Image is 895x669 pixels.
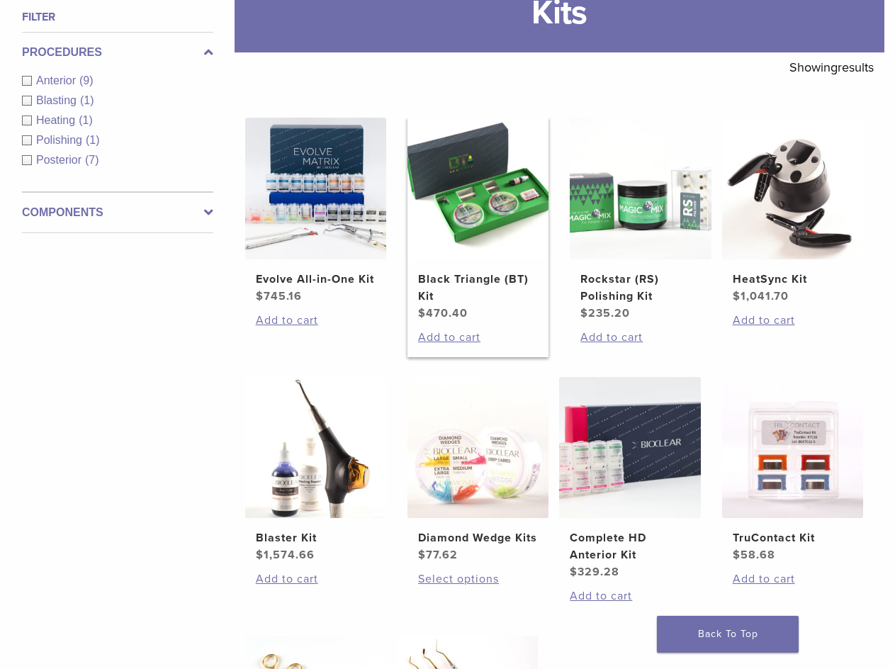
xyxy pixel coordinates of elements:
img: HeatSync Kit [722,118,863,259]
span: (1) [80,94,94,106]
a: Add to cart: “Rockstar (RS) Polishing Kit” [580,329,700,346]
span: $ [418,548,426,562]
label: Components [22,204,213,221]
a: HeatSync KitHeatSync Kit $1,041.70 [722,118,863,304]
span: (9) [79,74,94,86]
a: Add to cart: “HeatSync Kit” [733,312,852,329]
p: Showing results [789,52,874,82]
span: Polishing [36,134,86,146]
span: Heating [36,114,79,126]
span: (1) [79,114,93,126]
span: (1) [86,134,100,146]
a: Back To Top [657,616,799,653]
h2: TruContact Kit [733,529,852,546]
a: TruContact KitTruContact Kit $58.68 [722,377,863,563]
bdi: 470.40 [418,306,468,320]
h2: Rockstar (RS) Polishing Kit [580,271,700,305]
a: Add to cart: “TruContact Kit” [733,570,852,588]
h2: Diamond Wedge Kits [418,529,538,546]
h2: Blaster Kit [256,529,376,546]
img: Complete HD Anterior Kit [559,377,700,518]
span: Anterior [36,74,79,86]
span: $ [733,289,741,303]
h2: Complete HD Anterior Kit [570,529,689,563]
h4: Filter [22,9,213,26]
img: Blaster Kit [245,377,386,518]
span: $ [418,306,426,320]
bdi: 58.68 [733,548,775,562]
img: Rockstar (RS) Polishing Kit [570,118,711,259]
bdi: 235.20 [580,306,630,320]
span: $ [256,548,264,562]
a: Select options for “Diamond Wedge Kits” [418,570,538,588]
span: $ [733,548,741,562]
bdi: 1,041.70 [733,289,789,303]
a: Add to cart: “Black Triangle (BT) Kit” [418,329,538,346]
a: Diamond Wedge KitsDiamond Wedge Kits $77.62 [407,377,548,563]
a: Rockstar (RS) Polishing KitRockstar (RS) Polishing Kit $235.20 [570,118,711,321]
a: Blaster KitBlaster Kit $1,574.66 [245,377,386,563]
h2: Evolve All-in-One Kit [256,271,376,288]
bdi: 77.62 [418,548,458,562]
span: $ [256,289,264,303]
label: Procedures [22,44,213,61]
img: TruContact Kit [722,377,863,518]
a: Add to cart: “Complete HD Anterior Kit” [570,588,689,605]
a: Add to cart: “Blaster Kit” [256,570,376,588]
span: Posterior [36,154,85,166]
bdi: 745.16 [256,289,302,303]
a: Add to cart: “Evolve All-in-One Kit” [256,312,376,329]
bdi: 1,574.66 [256,548,315,562]
img: Evolve All-in-One Kit [245,118,386,259]
h2: Black Triangle (BT) Kit [418,271,538,305]
span: (7) [85,154,99,166]
span: Blasting [36,94,80,106]
a: Black Triangle (BT) KitBlack Triangle (BT) Kit $470.40 [407,118,548,321]
a: Complete HD Anterior KitComplete HD Anterior Kit $329.28 [559,377,700,580]
img: Black Triangle (BT) Kit [407,118,548,259]
span: $ [580,306,588,320]
bdi: 329.28 [570,565,619,579]
img: Diamond Wedge Kits [407,377,548,518]
a: Evolve All-in-One KitEvolve All-in-One Kit $745.16 [245,118,386,304]
span: $ [570,565,578,579]
h2: HeatSync Kit [733,271,852,288]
